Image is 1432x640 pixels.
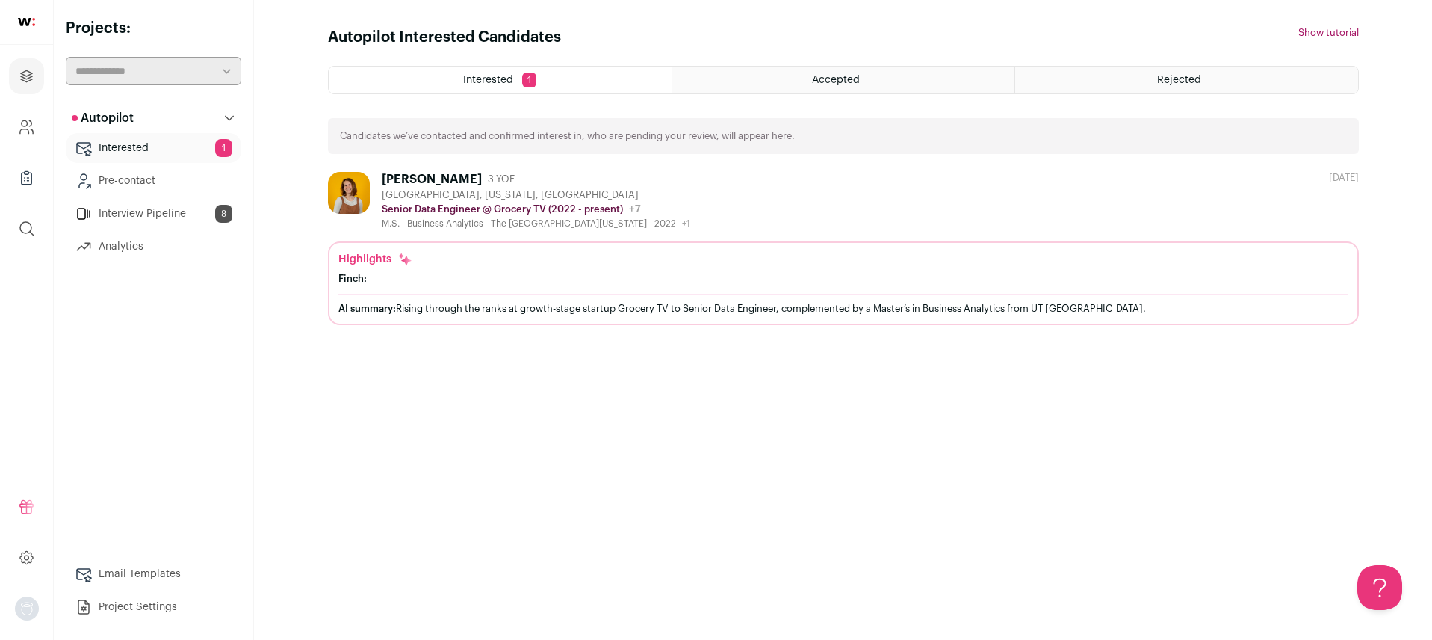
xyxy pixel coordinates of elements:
span: 8 [215,205,232,223]
button: Autopilot [66,103,241,133]
button: Show tutorial [1298,27,1359,39]
a: Analytics [66,232,241,262]
p: Autopilot [72,109,134,127]
a: Rejected [1015,67,1357,93]
a: Company Lists [9,160,44,196]
a: Interested1 [66,133,241,163]
span: AI summary: [338,304,396,313]
a: Interview Pipeline8 [66,199,241,229]
div: Finch: [338,273,367,285]
div: [PERSON_NAME] [382,172,482,187]
a: Email Templates [66,559,241,589]
h2: Projects: [66,18,241,39]
div: Highlights [338,252,412,267]
span: Accepted [812,75,860,85]
div: [GEOGRAPHIC_DATA], [US_STATE], [GEOGRAPHIC_DATA] [382,189,690,201]
div: Rising through the ranks at growth-stage startup Grocery TV to Senior Data Engineer, complemented... [338,301,1348,316]
p: Candidates we’ve contacted and confirmed interest in, who are pending your review, will appear here. [340,130,795,142]
span: Interested [463,75,513,85]
span: 1 [522,73,536,87]
a: Project Settings [66,592,241,622]
a: Company and ATS Settings [9,109,44,145]
span: +1 [682,219,690,228]
a: Projects [9,58,44,94]
span: Rejected [1157,75,1201,85]
img: wellfound-shorthand-0d5821cbd27db2630d0214b213865d53afaa358527fdda9d0ea32b1df1b89c2c.svg [18,18,35,26]
span: +7 [629,204,641,215]
img: 0f34861283a8cf9865c0e5f18e8d2c423d0549ebd8db9ca8ef44f450e390de20.jpg [328,172,370,214]
span: 3 YOE [488,173,515,185]
iframe: Help Scout Beacon - Open [1357,565,1402,610]
a: [PERSON_NAME] 3 YOE [GEOGRAPHIC_DATA], [US_STATE], [GEOGRAPHIC_DATA] Senior Data Engineer @ Groce... [328,172,1359,325]
button: Open dropdown [15,597,39,621]
div: M.S. - Business Analytics - The [GEOGRAPHIC_DATA][US_STATE] - 2022 [382,218,690,230]
a: Pre-contact [66,166,241,196]
a: Accepted [672,67,1014,93]
h1: Autopilot Interested Candidates [328,27,561,48]
div: [DATE] [1329,172,1359,184]
span: 1 [215,139,232,157]
p: Senior Data Engineer @ Grocery TV (2022 - present) [382,203,623,215]
img: nopic.png [15,597,39,621]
